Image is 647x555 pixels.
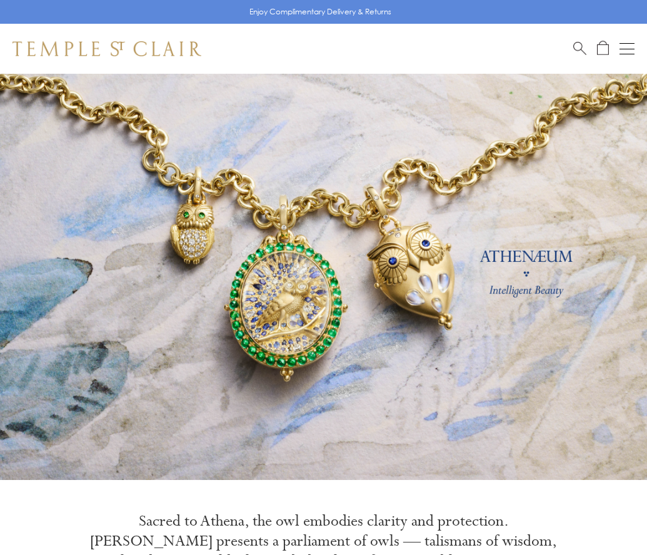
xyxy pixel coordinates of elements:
button: Open navigation [619,41,634,56]
img: Temple St. Clair [13,41,201,56]
p: Enjoy Complimentary Delivery & Returns [249,6,391,18]
a: Open Shopping Bag [597,41,609,56]
a: Search [573,41,586,56]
